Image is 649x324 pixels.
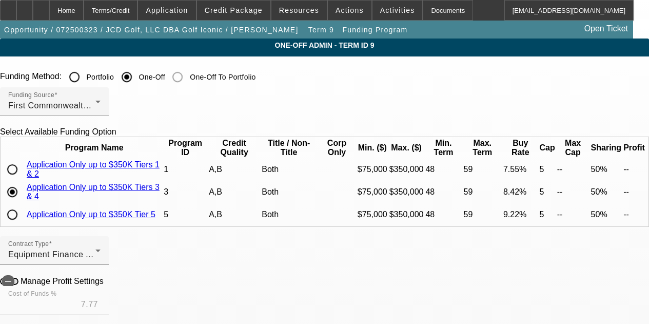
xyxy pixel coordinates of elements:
td: $75,000 [357,159,388,180]
td: -- [557,159,589,180]
td: -- [623,181,645,203]
td: 3 [163,181,207,203]
td: 5 [539,181,556,203]
td: -- [623,159,645,180]
td: $350,000 [389,181,424,203]
td: -- [623,204,645,225]
td: 48 [425,159,462,180]
td: $350,000 [389,159,424,180]
a: Application Only up to $350K Tiers 1 & 2 [27,160,160,178]
td: 48 [425,204,462,225]
td: 50% [591,204,622,225]
span: First Commonwealth Equipment Finance [8,101,166,110]
mat-label: Funding Source [8,92,54,99]
button: Activities [372,1,423,20]
td: -- [557,204,589,225]
mat-label: Contract Type [8,241,49,247]
th: Max Cap [557,138,589,158]
mat-label: Cost of Funds % [8,291,56,297]
label: One-Off [137,72,165,82]
td: A,B [208,159,260,180]
a: Open Ticket [580,20,632,37]
label: Manage Profit Settings [18,277,104,286]
th: Credit Quality [208,138,260,158]
td: 7.55% [503,159,538,180]
button: Application [138,1,195,20]
th: Max. Term [463,138,502,158]
td: $350,000 [389,204,424,225]
th: Program Name [26,138,162,158]
span: Equipment Finance Agreement [8,250,128,259]
td: A,B [208,204,260,225]
th: Corp Only [318,138,356,158]
th: Min. ($) [357,138,388,158]
td: Both [261,204,317,225]
span: Funding Program [342,26,407,34]
label: Portfolio [85,72,114,82]
th: Min. Term [425,138,462,158]
span: Credit Package [205,6,263,14]
td: A,B [208,181,260,203]
th: Program ID [163,138,207,158]
span: Term 9 [308,26,334,34]
span: One-Off Admin - Term ID 9 [8,41,641,49]
button: Credit Package [197,1,270,20]
td: 9.22% [503,204,538,225]
span: Actions [336,6,364,14]
td: 5 [539,159,556,180]
a: Application Only up to $350K Tier 5 [27,210,155,219]
th: Title / Non-Title [261,138,317,158]
td: 50% [591,159,622,180]
a: Application Only up to $350K Tiers 3 & 4 [27,183,160,201]
th: Profit [623,138,645,158]
span: Opportunity / 072500323 / JCD Golf, LLC DBA Golf Iconic / [PERSON_NAME] [4,26,299,34]
th: Sharing [591,138,622,158]
td: 59 [463,159,502,180]
span: Application [146,6,188,14]
td: 1 [163,159,207,180]
th: Cap [539,138,556,158]
button: Term 9 [305,21,338,39]
td: 50% [591,181,622,203]
button: Actions [328,1,371,20]
td: Both [261,159,317,180]
td: -- [557,181,589,203]
button: Funding Program [340,21,410,39]
td: 8.42% [503,181,538,203]
th: Max. ($) [389,138,424,158]
td: 5 [163,204,207,225]
td: Both [261,181,317,203]
td: $75,000 [357,204,388,225]
td: 5 [539,204,556,225]
th: Buy Rate [503,138,538,158]
td: 59 [463,204,502,225]
span: Resources [279,6,319,14]
button: Resources [271,1,327,20]
td: 59 [463,181,502,203]
td: 48 [425,181,462,203]
span: Activities [380,6,415,14]
td: $75,000 [357,181,388,203]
